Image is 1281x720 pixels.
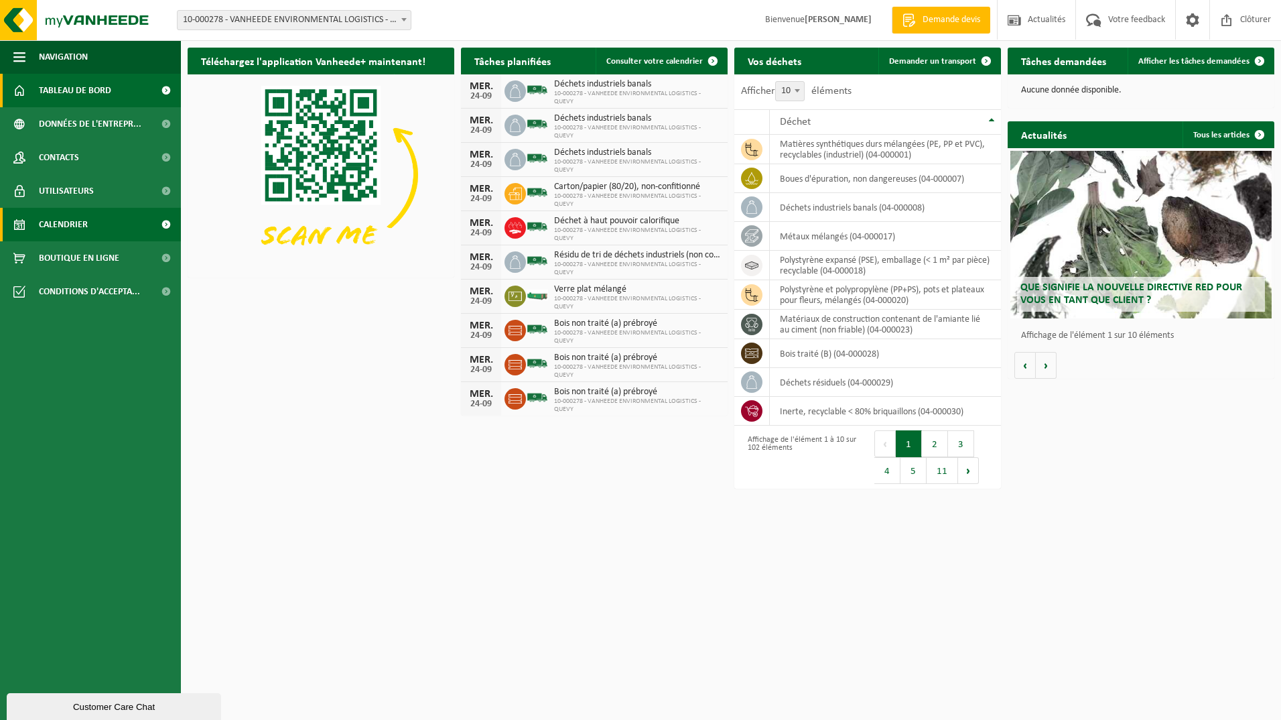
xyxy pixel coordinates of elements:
[1021,86,1261,95] p: Aucune donnée disponible.
[958,457,979,484] button: Next
[554,398,721,414] span: 10-000278 - VANHEEDE ENVIRONMENTAL LOGISTICS - QUEVY
[468,252,494,263] div: MER.
[805,15,872,25] strong: [PERSON_NAME]
[39,40,88,74] span: Navigation
[1128,48,1273,74] a: Afficher les tâches demandées
[526,289,549,301] img: HK-XC-12-GN-00
[554,216,721,227] span: Déchet à haut pouvoir calorifique
[526,113,549,135] img: BL-SO-LV
[770,280,1001,310] td: polystyrène et polypropylène (PP+PS), pots et plateaux pour fleurs, mélangés (04-000020)
[554,353,721,363] span: Bois non traité (a) prébroyé
[178,11,411,29] span: 10-000278 - VANHEEDE ENVIRONMENTAL LOGISTICS - QUEVY - QUÉVY-LE-GRAND
[770,193,1001,222] td: déchets industriels banals (04-000008)
[468,286,494,297] div: MER.
[900,457,927,484] button: 5
[554,113,721,124] span: Déchets industriels banals
[39,74,111,107] span: Tableau de bord
[461,48,564,74] h2: Tâches planifiées
[526,215,549,238] img: BL-SO-LV
[1008,121,1080,147] h2: Actualités
[526,352,549,375] img: BL-SO-LV
[554,284,721,295] span: Verre plat mélangé
[922,430,948,457] button: 2
[39,141,79,174] span: Contacts
[554,261,721,277] span: 10-000278 - VANHEEDE ENVIRONMENTAL LOGISTICS - QUEVY
[554,295,721,311] span: 10-000278 - VANHEEDE ENVIRONMENTAL LOGISTICS - QUEVY
[770,251,1001,280] td: polystyrène expansé (PSE), emballage (< 1 m² par pièce) recyclable (04-000018)
[1020,282,1242,306] span: Que signifie la nouvelle directive RED pour vous en tant que client ?
[770,164,1001,193] td: boues d'épuration, non dangereuses (04-000007)
[468,297,494,306] div: 24-09
[770,339,1001,368] td: bois traité (B) (04-000028)
[878,48,1000,74] a: Demander un transport
[526,147,549,170] img: BL-SO-LV
[468,263,494,272] div: 24-09
[1014,352,1036,379] button: Vorige
[554,329,721,345] span: 10-000278 - VANHEEDE ENVIRONMENTAL LOGISTICS - QUEVY
[554,158,721,174] span: 10-000278 - VANHEEDE ENVIRONMENTAL LOGISTICS - QUEVY
[468,400,494,409] div: 24-09
[1010,151,1272,318] a: Que signifie la nouvelle directive RED pour vous en tant que client ?
[39,241,119,275] span: Boutique en ligne
[776,82,804,101] span: 10
[554,227,721,243] span: 10-000278 - VANHEEDE ENVIRONMENTAL LOGISTICS - QUEVY
[554,387,721,398] span: Bois non traité (a) prébroyé
[554,147,721,158] span: Déchets industriels banals
[927,457,958,484] button: 11
[1138,57,1250,66] span: Afficher les tâches demandées
[468,81,494,92] div: MER.
[554,318,721,329] span: Bois non traité (a) prébroyé
[1036,352,1057,379] button: Volgende
[919,13,984,27] span: Demande devis
[1021,331,1268,341] p: Affichage de l'élément 1 sur 10 éléments
[554,192,721,208] span: 10-000278 - VANHEEDE ENVIRONMENTAL LOGISTICS - QUEVY
[874,430,896,457] button: Previous
[39,208,88,241] span: Calendrier
[775,81,805,101] span: 10
[554,363,721,379] span: 10-000278 - VANHEEDE ENVIRONMENTAL LOGISTICS - QUEVY
[734,48,815,74] h2: Vos déchets
[554,90,721,106] span: 10-000278 - VANHEEDE ENVIRONMENTAL LOGISTICS - QUEVY
[596,48,726,74] a: Consulter votre calendrier
[468,365,494,375] div: 24-09
[770,135,1001,164] td: matières synthétiques durs mélangées (PE, PP et PVC), recyclables (industriel) (04-000001)
[554,79,721,90] span: Déchets industriels banals
[554,250,721,261] span: Résidu de tri de déchets industriels (non comparable au déchets ménagers)
[7,691,224,720] iframe: chat widget
[770,397,1001,426] td: inerte, recyclable < 80% briquaillons (04-000030)
[39,174,94,208] span: Utilisateurs
[188,74,454,275] img: Download de VHEPlus App
[39,275,140,308] span: Conditions d'accepta...
[770,368,1001,397] td: déchets résiduels (04-000029)
[606,57,703,66] span: Consulter votre calendrier
[554,124,721,140] span: 10-000278 - VANHEEDE ENVIRONMENTAL LOGISTICS - QUEVY
[468,229,494,238] div: 24-09
[889,57,976,66] span: Demander un transport
[770,310,1001,339] td: matériaux de construction contenant de l'amiante lié au ciment (non friable) (04-000023)
[468,218,494,229] div: MER.
[896,430,922,457] button: 1
[468,160,494,170] div: 24-09
[741,429,861,485] div: Affichage de l'élément 1 à 10 sur 102 éléments
[468,194,494,204] div: 24-09
[554,182,721,192] span: Carton/papier (80/20), non-confitionné
[177,10,411,30] span: 10-000278 - VANHEEDE ENVIRONMENTAL LOGISTICS - QUEVY - QUÉVY-LE-GRAND
[526,249,549,272] img: BL-SO-LV
[741,86,852,97] label: Afficher éléments
[892,7,990,34] a: Demande devis
[468,389,494,400] div: MER.
[526,318,549,341] img: BL-SO-LV
[780,117,811,127] span: Déchet
[468,331,494,341] div: 24-09
[1008,48,1120,74] h2: Tâches demandées
[526,78,549,101] img: BL-SO-LV
[1183,121,1273,148] a: Tous les articles
[468,184,494,194] div: MER.
[468,115,494,126] div: MER.
[39,107,141,141] span: Données de l'entrepr...
[188,48,439,74] h2: Téléchargez l'application Vanheede+ maintenant!
[770,222,1001,251] td: métaux mélangés (04-000017)
[874,457,900,484] button: 4
[468,149,494,160] div: MER.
